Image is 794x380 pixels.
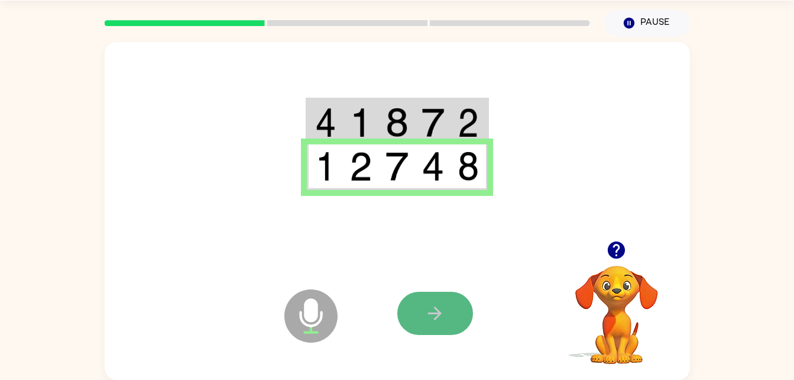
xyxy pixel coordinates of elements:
img: 4 [422,152,444,181]
img: 8 [385,108,408,137]
img: 2 [349,152,372,181]
img: 1 [315,152,336,181]
img: 8 [458,152,479,181]
img: 1 [349,108,372,137]
video: Your browser must support playing .mp4 files to use Literably. Please try using another browser. [558,247,676,366]
img: 4 [315,108,336,137]
button: Pause [604,9,690,37]
img: 7 [422,108,444,137]
img: 2 [458,108,479,137]
img: 7 [385,152,408,181]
